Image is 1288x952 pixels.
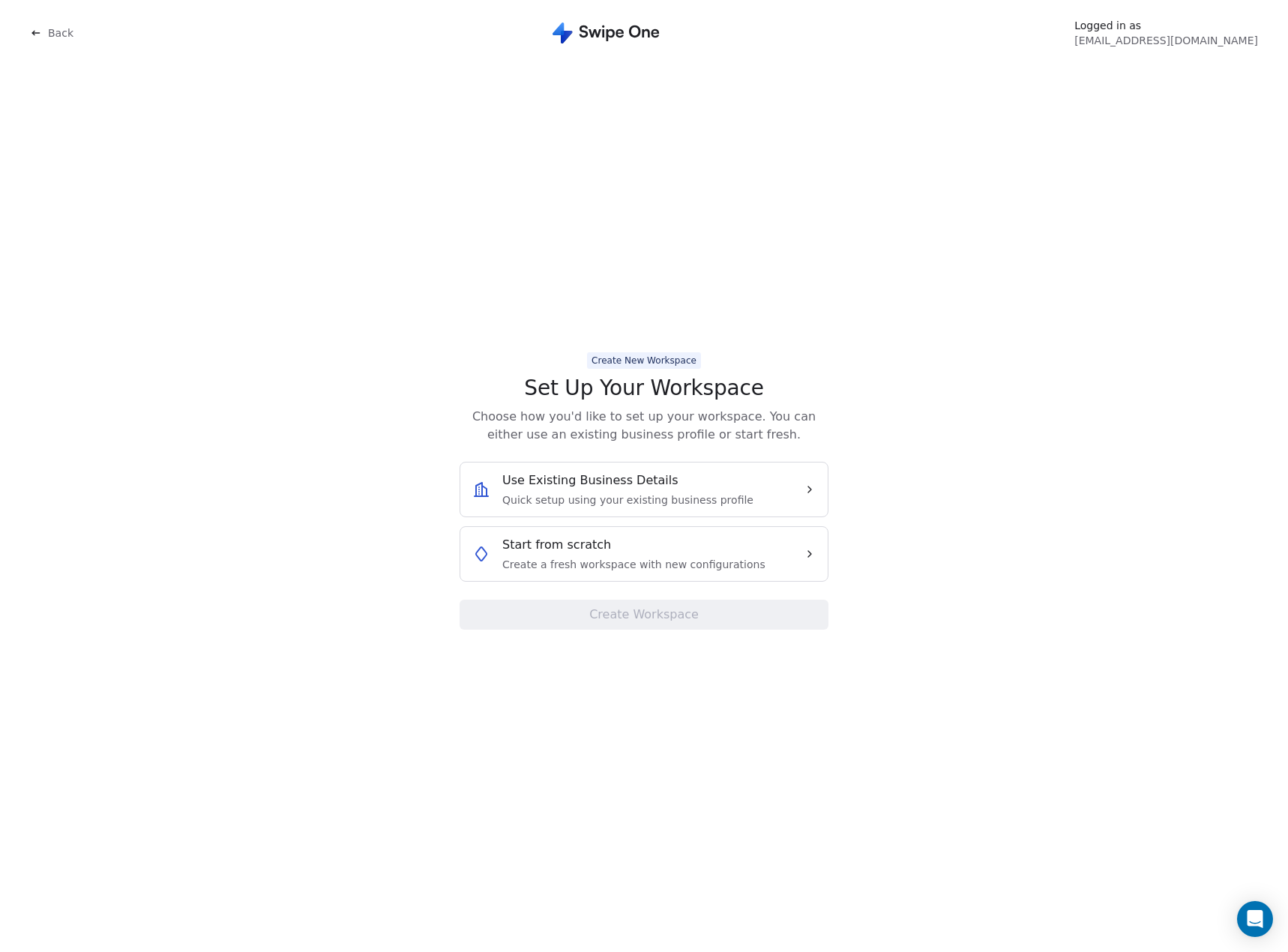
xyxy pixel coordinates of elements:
span: Create a fresh workspace with new configurations [502,557,765,572]
button: Start from scratchCreate a fresh workspace with new configurations [472,536,816,572]
div: Open Intercom Messenger [1237,901,1273,937]
span: Quick setup using your existing business profile [502,492,753,507]
span: Start from scratch [502,536,611,554]
span: Choose how you'd like to set up your workspace. You can either use an existing business profile o... [460,408,828,444]
span: [EMAIL_ADDRESS][DOMAIN_NAME] [1074,33,1258,48]
span: Set Up Your Workspace [524,375,763,402]
span: Back [48,25,73,40]
button: Create Workspace [460,600,828,630]
span: Logged in as [1074,18,1258,33]
div: Create New Workspace [592,354,696,367]
span: Use Existing Business Details [502,472,678,489]
button: Use Existing Business DetailsQuick setup using your existing business profile [472,472,816,507]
